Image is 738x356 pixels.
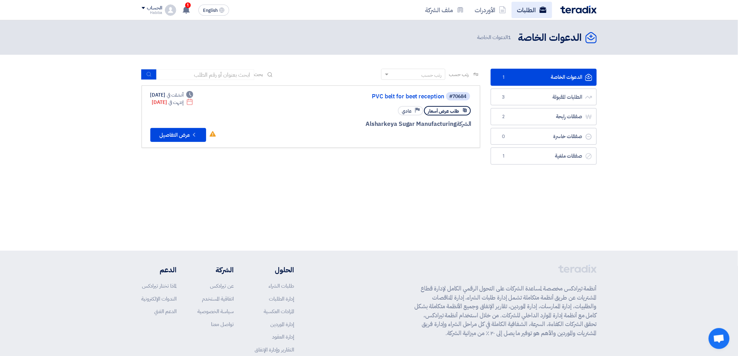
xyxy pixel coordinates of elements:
[155,308,177,315] a: الدعم الفني
[560,6,597,14] img: Teradix logo
[147,5,162,11] div: الحساب
[428,108,459,114] span: طلب عرض أسعار
[450,94,467,99] div: #70684
[168,99,183,106] span: إنتهت في
[477,33,513,41] span: الدعوات الخاصة
[142,11,162,15] div: Habiba
[197,308,234,315] a: سياسة الخصوصية
[421,71,442,79] div: رتب حسب
[185,2,191,8] span: 1
[167,91,183,99] span: أنشئت في
[142,265,177,275] li: الدعم
[499,94,508,101] span: 3
[499,133,508,140] span: 0
[203,8,218,13] span: English
[255,265,294,275] li: الحلول
[402,108,412,114] span: عادي
[269,295,294,303] a: إدارة الطلبات
[512,2,552,18] a: الطلبات
[469,2,512,18] a: الأوردرات
[269,282,294,290] a: طلبات الشراء
[491,69,597,86] a: الدعوات الخاصة1
[709,328,730,349] a: Open chat
[150,91,194,99] div: [DATE]
[499,153,508,160] span: 1
[142,282,177,290] a: لماذا تختار تيرادكس
[449,71,469,78] span: رتب حسب
[415,284,597,338] p: أنظمة تيرادكس مخصصة لمساعدة الشركات على التحول الرقمي الكامل لإدارة قطاع المشتريات عن طريق أنظمة ...
[197,265,234,275] li: الشركة
[152,99,194,106] div: [DATE]
[491,128,597,145] a: صفقات خاسرة0
[211,320,234,328] a: تواصل معنا
[165,5,176,16] img: profile_test.png
[305,93,445,100] a: PVC belt for beet reception
[491,108,597,125] a: صفقات رابحة2
[255,346,294,354] a: التقارير وإدارة الإنفاق
[518,31,582,45] h2: الدعوات الخاصة
[202,295,234,303] a: اتفاقية المستخدم
[491,147,597,165] a: صفقات ملغية1
[150,128,206,142] button: عرض التفاصيل
[264,308,294,315] a: المزادات العكسية
[210,282,234,290] a: عن تيرادكس
[304,120,472,129] div: Alsharkeya Sugar Manufacturing
[491,89,597,106] a: الطلبات المقبولة3
[270,320,294,328] a: إدارة الموردين
[157,69,254,80] input: ابحث بعنوان أو رقم الطلب
[272,333,294,341] a: إدارة العقود
[457,120,472,128] span: الشركة
[198,5,229,16] button: English
[499,113,508,120] span: 2
[254,71,263,78] span: بحث
[420,2,469,18] a: ملف الشركة
[499,74,508,81] span: 1
[508,33,511,41] span: 1
[142,295,177,303] a: الندوات الإلكترونية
